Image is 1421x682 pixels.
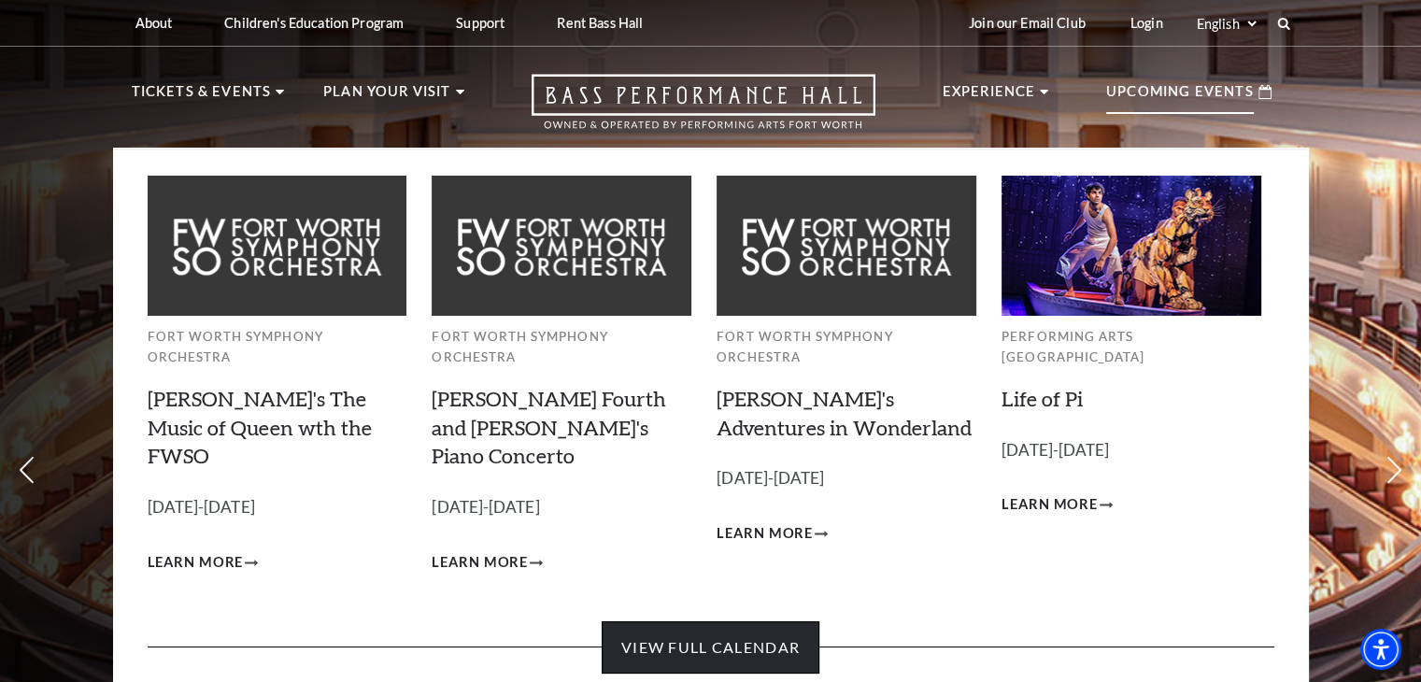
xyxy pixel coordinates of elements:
[943,80,1036,114] p: Experience
[464,74,943,148] a: Open this option
[432,176,691,315] img: Fort Worth Symphony Orchestra
[717,176,976,315] img: Fort Worth Symphony Orchestra
[432,551,528,575] span: Learn More
[432,494,691,521] p: [DATE]-[DATE]
[717,386,972,440] a: [PERSON_NAME]'s Adventures in Wonderland
[1002,493,1098,517] span: Learn More
[717,522,813,546] span: Learn More
[323,80,451,114] p: Plan Your Visit
[224,15,404,31] p: Children's Education Program
[135,15,173,31] p: About
[1002,493,1113,517] a: Learn More Life of Pi
[1002,386,1083,411] a: Life of Pi
[148,551,259,575] a: Learn More Windborne's The Music of Queen wth the FWSO
[148,326,407,368] p: Fort Worth Symphony Orchestra
[1002,437,1261,464] p: [DATE]-[DATE]
[456,15,504,31] p: Support
[148,176,407,315] img: Fort Worth Symphony Orchestra
[557,15,643,31] p: Rent Bass Hall
[1193,15,1259,33] select: Select:
[432,326,691,368] p: Fort Worth Symphony Orchestra
[1360,629,1401,670] div: Accessibility Menu
[1002,326,1261,368] p: Performing Arts [GEOGRAPHIC_DATA]
[1106,80,1254,114] p: Upcoming Events
[148,494,407,521] p: [DATE]-[DATE]
[148,386,372,469] a: [PERSON_NAME]'s The Music of Queen wth the FWSO
[432,386,666,469] a: [PERSON_NAME] Fourth and [PERSON_NAME]'s Piano Concerto
[602,621,819,674] a: View Full Calendar
[432,551,543,575] a: Learn More Brahms Fourth and Grieg's Piano Concerto
[717,522,828,546] a: Learn More Alice's Adventures in Wonderland
[717,326,976,368] p: Fort Worth Symphony Orchestra
[148,551,244,575] span: Learn More
[717,465,976,492] p: [DATE]-[DATE]
[1002,176,1261,315] img: Performing Arts Fort Worth
[132,80,272,114] p: Tickets & Events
